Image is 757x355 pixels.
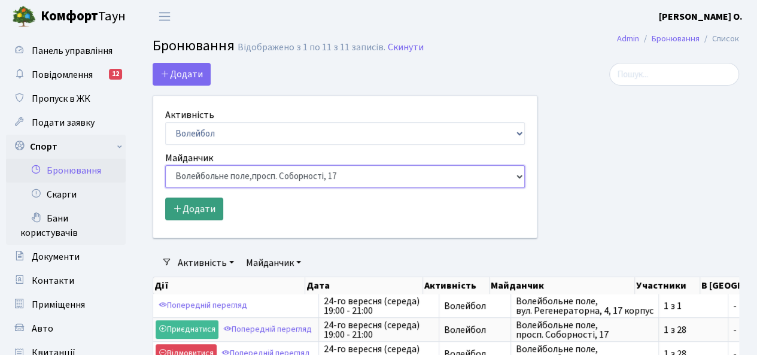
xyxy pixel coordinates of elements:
[444,301,506,311] span: Волейбол
[664,325,723,335] span: 1 з 28
[6,317,126,341] a: Авто
[12,5,36,29] img: logo.png
[6,39,126,63] a: Панель управління
[153,35,235,56] span: Бронювання
[652,32,700,45] a: Бронювання
[32,274,74,287] span: Контакти
[6,183,126,207] a: Скарги
[700,32,739,45] li: Список
[490,277,635,294] th: Майданчик
[444,325,506,335] span: Волейбол
[173,253,239,273] a: Активність
[32,68,93,81] span: Повідомлення
[41,7,126,27] span: Таун
[241,253,306,273] a: Майданчик
[6,245,126,269] a: Документи
[165,198,223,220] button: Додати
[635,277,700,294] th: Участники
[617,32,639,45] a: Admin
[305,277,423,294] th: Дата
[6,63,126,87] a: Повідомлення12
[659,10,743,23] b: [PERSON_NAME] О.
[6,111,126,135] a: Подати заявку
[32,92,90,105] span: Пропуск в ЖК
[6,293,126,317] a: Приміщення
[599,26,757,51] nav: breadcrumb
[659,10,743,24] a: [PERSON_NAME] О.
[156,320,218,339] a: Приєднатися
[423,277,490,294] th: Активність
[324,296,434,315] span: 24-го вересня (середа) 19:00 - 21:00
[41,7,98,26] b: Комфорт
[32,116,95,129] span: Подати заявку
[6,207,126,245] a: Бани користувачів
[32,298,85,311] span: Приміщення
[238,42,385,53] div: Відображено з 1 по 11 з 11 записів.
[664,301,723,311] span: 1 з 1
[150,7,180,26] button: Переключити навігацію
[156,296,250,315] a: Попередній перегляд
[324,320,434,339] span: 24-го вересня (середа) 19:00 - 21:00
[109,69,122,80] div: 12
[153,277,305,294] th: Дії
[516,296,653,315] span: Волейбольне поле, вул. Регенераторна, 4, 17 корпус
[165,108,214,122] label: Активність
[32,44,113,57] span: Панель управління
[6,269,126,293] a: Контакти
[6,87,126,111] a: Пропуск в ЖК
[388,42,424,53] a: Скинути
[6,135,126,159] a: Спорт
[6,159,126,183] a: Бронювання
[220,320,315,339] a: Попередній перегляд
[153,63,211,86] button: Додати
[165,151,213,165] label: Майданчик
[516,320,653,339] span: Волейбольне поле, просп. Соборності, 17
[32,250,80,263] span: Документи
[32,322,53,335] span: Авто
[609,63,739,86] input: Пошук...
